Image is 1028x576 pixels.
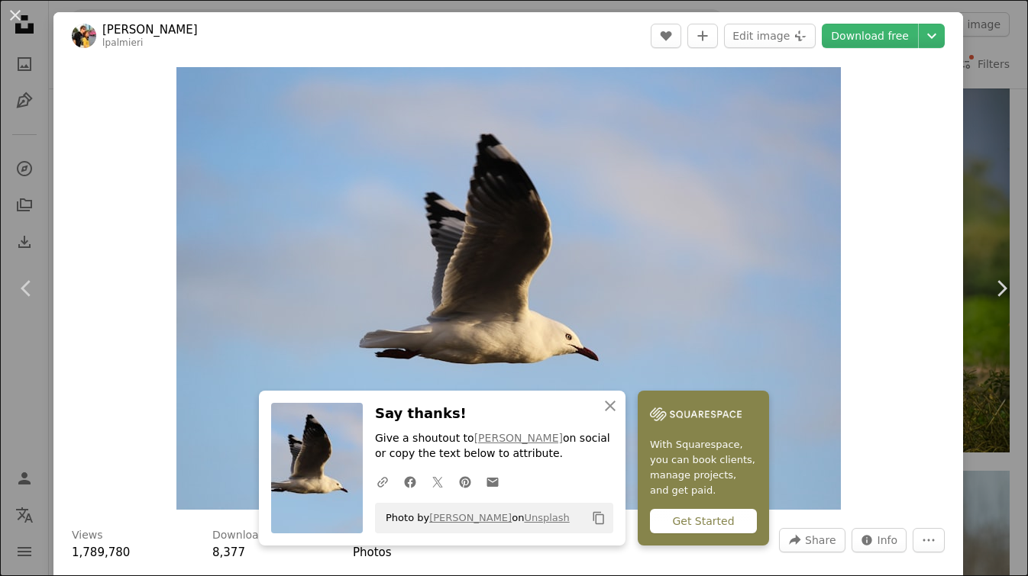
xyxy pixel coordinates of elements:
a: Share on Pinterest [451,466,479,497]
span: Share [805,529,836,552]
button: Zoom in on this image [176,67,841,510]
a: Next [975,215,1028,362]
a: With Squarespace, you can book clients, manage projects, and get paid.Get Started [638,391,769,545]
h3: Downloads [212,528,271,543]
span: Info [878,529,898,552]
div: Get Started [650,509,757,533]
img: Go to Leandro Palmieri's profile [72,24,96,48]
button: Copy to clipboard [586,505,612,531]
a: Share on Facebook [396,466,424,497]
button: Choose download size [919,24,945,48]
a: [PERSON_NAME] [474,432,563,444]
span: 1,789,780 [72,545,130,559]
p: Give a shoutout to on social or copy the text below to attribute. [375,431,613,462]
h3: Views [72,528,103,543]
a: [PERSON_NAME] [102,22,198,37]
a: Photos [353,545,392,559]
span: 8,377 [212,545,245,559]
a: lpalmieri [102,37,143,48]
h3: Say thanks! [375,403,613,425]
a: Download free [822,24,918,48]
button: Add to Collection [687,24,718,48]
span: With Squarespace, you can book clients, manage projects, and get paid. [650,436,757,497]
button: Share this image [779,528,845,552]
a: Share over email [479,466,506,497]
button: Edit image [724,24,816,48]
a: Share on Twitter [424,466,451,497]
img: file-1747939142011-51e5cc87e3c9 [650,403,742,426]
button: Stats about this image [852,528,907,552]
button: More Actions [913,528,945,552]
span: Photo by on [378,506,570,530]
img: high-speed camera tilt-shift lens photography of white bird in flight [176,67,841,510]
a: Unsplash [524,512,569,523]
button: Like [651,24,681,48]
a: [PERSON_NAME] [429,512,512,523]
